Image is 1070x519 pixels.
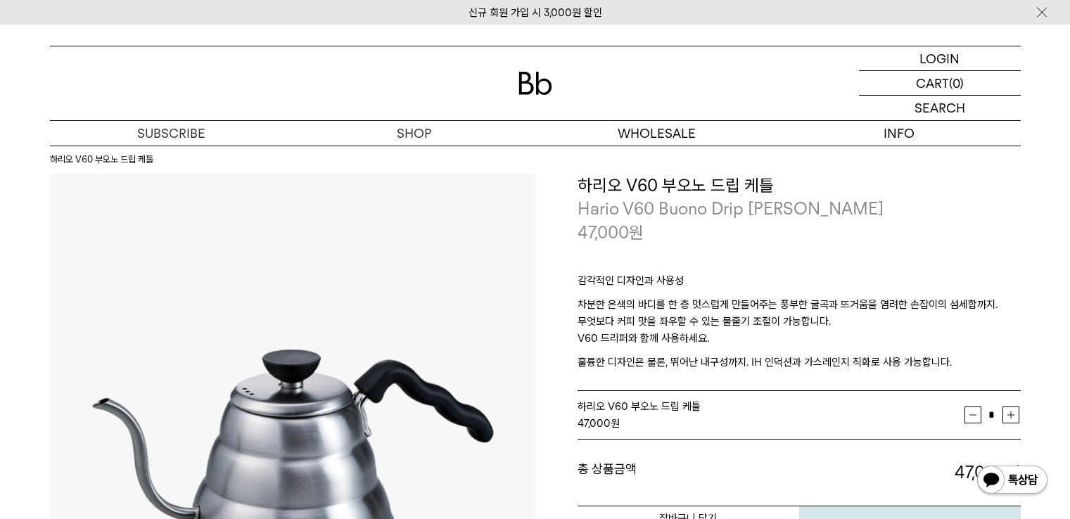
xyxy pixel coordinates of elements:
strong: 47,000 [955,462,1021,482]
img: 로고 [518,72,552,95]
p: INFO [778,121,1021,146]
p: Hario V60 Buono Drip [PERSON_NAME] [578,197,1021,221]
span: 원 [629,222,644,243]
div: 원 [578,415,964,432]
p: SEARCH [915,96,965,120]
a: SUBSCRIBE [50,121,293,146]
p: 감각적인 디자인과 사용성 [578,272,1021,296]
button: 증가 [1002,406,1019,423]
button: 감소 [964,406,981,423]
p: 차분한 은색의 바디를 한 층 멋스럽게 만들어주는 풍부한 굴곡과 뜨거움을 염려한 손잡이의 섬세함까지. 무엇보다 커피 맛을 좌우할 수 있는 물줄기 조절이 가능합니다. [578,296,1021,330]
li: 하리오 V60 부오노 드립 케틀 [50,153,153,167]
p: WHOLESALE [535,121,778,146]
dt: 총 상품금액 [578,461,799,485]
h3: 하리오 V60 부오노 드립 케틀 [578,174,1021,198]
strong: 47,000 [578,417,611,430]
p: 47,000 [578,221,644,245]
p: V60 드리퍼와 함께 사용하세요. [578,330,1021,354]
p: (0) [949,71,964,95]
a: LOGIN [859,46,1021,71]
img: 카카오톡 채널 1:1 채팅 버튼 [976,464,1049,498]
span: 하리오 V60 부오노 드립 케틀 [578,400,701,413]
p: LOGIN [919,46,960,70]
a: 신규 회원 가입 시 3,000원 할인 [469,6,602,19]
a: CART (0) [859,71,1021,96]
a: SHOP [293,121,535,146]
p: 훌륭한 디자인은 물론, 뛰어난 내구성까지. IH 인덕션과 가스레인지 직화로 사용 가능합니다. [578,354,1021,371]
b: 원 [1006,462,1021,482]
p: CART [916,71,949,95]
